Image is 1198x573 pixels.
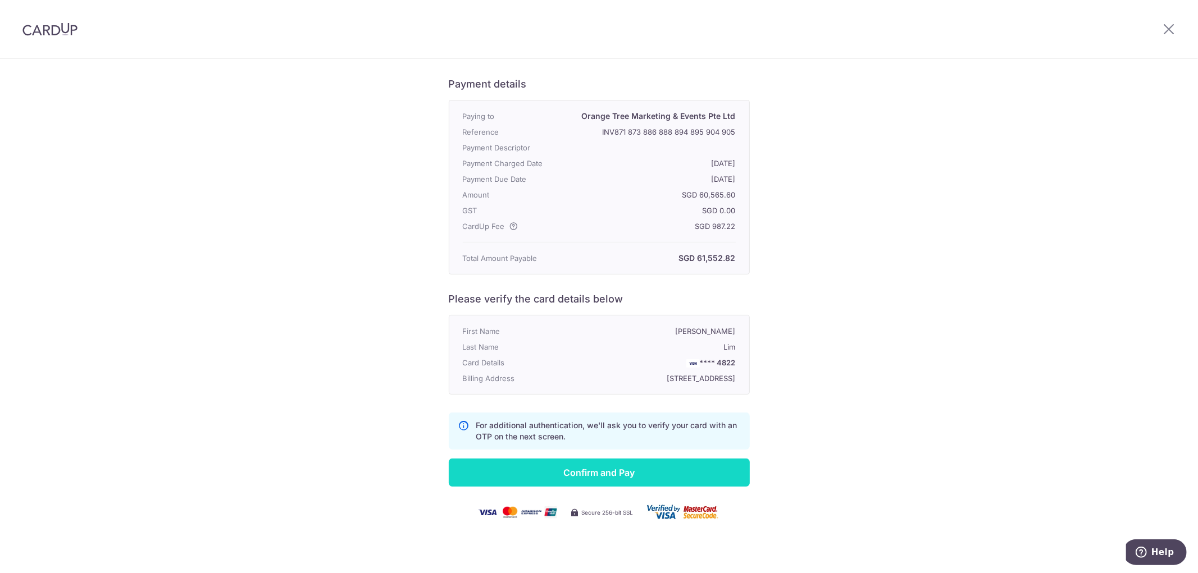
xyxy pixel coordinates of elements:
[572,251,736,265] p: SGD 61,552.82
[476,420,740,442] p: For additional authentication, we'll ask you to verify your card with an OTP on the next screen.
[463,219,505,233] span: CardUp Fee
[463,204,572,217] p: GST
[463,157,572,170] p: Payment Charged Date
[572,219,736,233] p: SGD 987.22
[463,125,572,139] p: Reference
[572,372,736,385] p: [STREET_ADDRESS]
[572,109,736,123] p: Orange Tree Marketing & Events Pte Ltd
[572,188,736,201] p: SGD 60,565.60
[463,188,572,201] p: Amount
[582,508,634,517] span: Secure 256-bit SSL
[647,505,720,520] img: user_card-c562eb6b5b8b8ec84dccdc07e9bd522830960ef8db174c7131827c7f1303a312.png
[572,125,736,139] p: INV871 873 886 888 894 895 904 905
[449,459,750,487] input: Confirm and Pay
[463,251,572,265] p: Total Amount Payable
[572,172,736,186] p: [DATE]
[572,324,736,338] p: [PERSON_NAME]
[686,359,700,367] img: VISA
[463,141,572,154] p: Payment Descriptor
[463,172,572,186] p: Payment Due Date
[449,77,750,91] h6: Payment details
[572,340,736,354] p: Lim
[463,324,572,338] p: First Name
[572,204,736,217] p: SGD 0.00
[463,109,572,123] p: Paying to
[572,157,736,170] p: [DATE]
[22,22,78,36] img: CardUp
[463,356,572,369] p: Card Details
[463,372,572,385] p: Billing Address
[449,292,750,306] h6: Please verify the card details below
[1126,539,1187,567] iframe: Opens a widget where you can find more information
[463,340,572,354] p: Last Name
[479,506,557,519] img: visa-mc-amex-unionpay-34850ac9868a6d5de2caf4e02a0bbe60382aa94c6170d4c8a8a06feceedd426a.png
